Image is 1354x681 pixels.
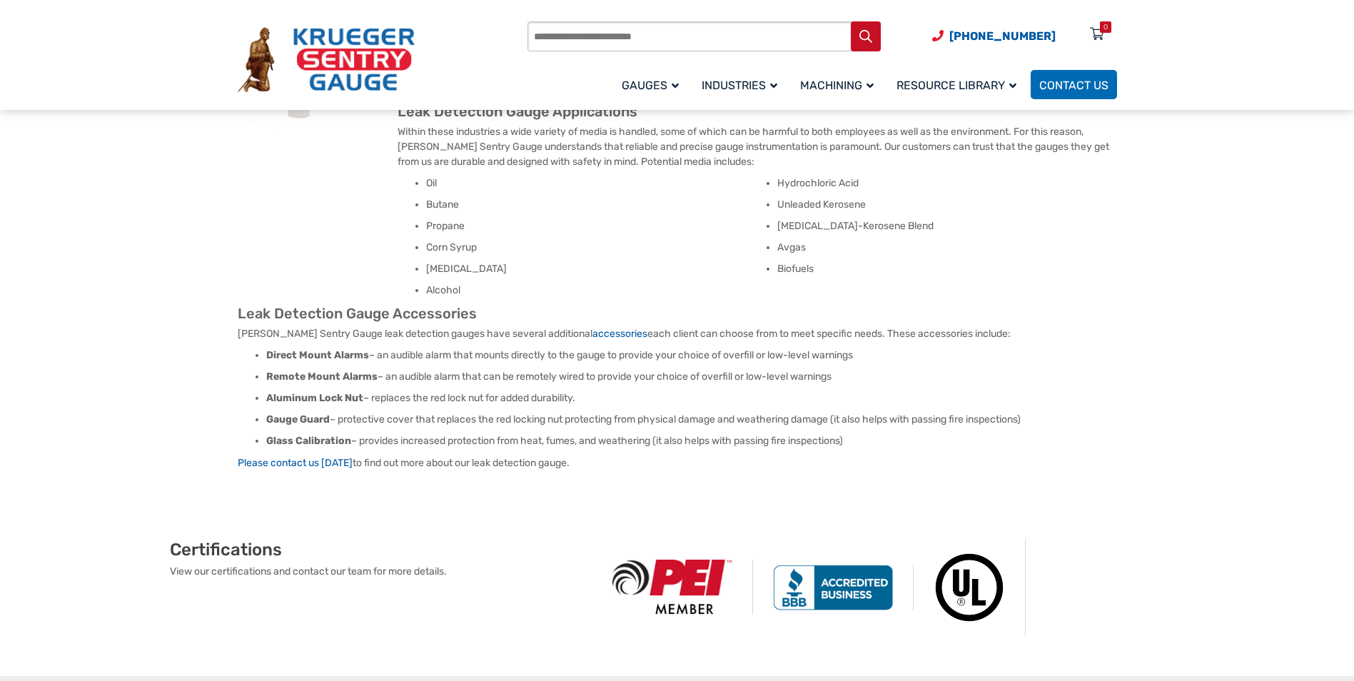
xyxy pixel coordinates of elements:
[896,79,1016,92] span: Resource Library
[693,68,792,101] a: Industries
[238,124,1117,169] p: Within these industries a wide variety of media is handled, some of which can be harmful to both ...
[266,435,351,447] strong: Glass Calibration
[266,370,1117,384] li: – an audible alarm that can be remotely wired to provide your choice of overfill or low-level war...
[792,68,888,101] a: Machining
[238,457,353,469] a: Please contact us [DATE]
[266,349,369,361] strong: Direct Mount Alarms
[777,198,1117,212] li: Unleaded Kerosene
[238,455,1117,470] p: to find out more about our leak detection gauge.
[777,241,1117,255] li: Avgas
[1103,21,1108,33] div: 0
[170,564,592,579] p: View our certifications and contact our team for more details.
[426,241,766,255] li: Corn Syrup
[238,326,1117,341] p: [PERSON_NAME] Sentry Gauge leak detection gauges have several additional each client can choose f...
[238,27,415,93] img: Krueger Sentry Gauge
[702,79,777,92] span: Industries
[592,328,647,340] a: accessories
[266,434,1117,448] li: – provides increased protection from heat, fumes, and weathering (it also helps with passing fire...
[426,219,766,233] li: Propane
[426,283,766,298] li: Alcohol
[777,219,1117,233] li: [MEDICAL_DATA]-Kerosene Blend
[777,262,1117,276] li: Biofuels
[914,539,1026,636] img: Underwriters Laboratories
[800,79,874,92] span: Machining
[1031,70,1117,99] a: Contact Us
[613,68,693,101] a: Gauges
[777,176,1117,191] li: Hydrochloric Acid
[426,198,766,212] li: Butane
[170,539,592,560] h2: Certifications
[592,560,753,615] img: PEI Member
[1039,79,1108,92] span: Contact Us
[266,391,1117,405] li: – replaces the red lock nut for added durability.
[238,305,1117,323] h2: Leak Detection Gauge Accessories
[932,27,1056,45] a: Phone Number (920) 434-8860
[266,392,363,404] strong: Aluminum Lock Nut
[753,565,914,610] img: BBB
[622,79,679,92] span: Gauges
[266,413,330,425] strong: Gauge Guard
[949,29,1056,43] span: [PHONE_NUMBER]
[266,413,1117,427] li: – protective cover that replaces the red locking nut protecting from physical damage and weatheri...
[266,348,1117,363] li: – an audible alarm that mounts directly to the gauge to provide your choice of overfill or low-le...
[426,176,766,191] li: Oil
[266,370,378,383] strong: Remote Mount Alarms
[426,262,766,276] li: [MEDICAL_DATA]
[888,68,1031,101] a: Resource Library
